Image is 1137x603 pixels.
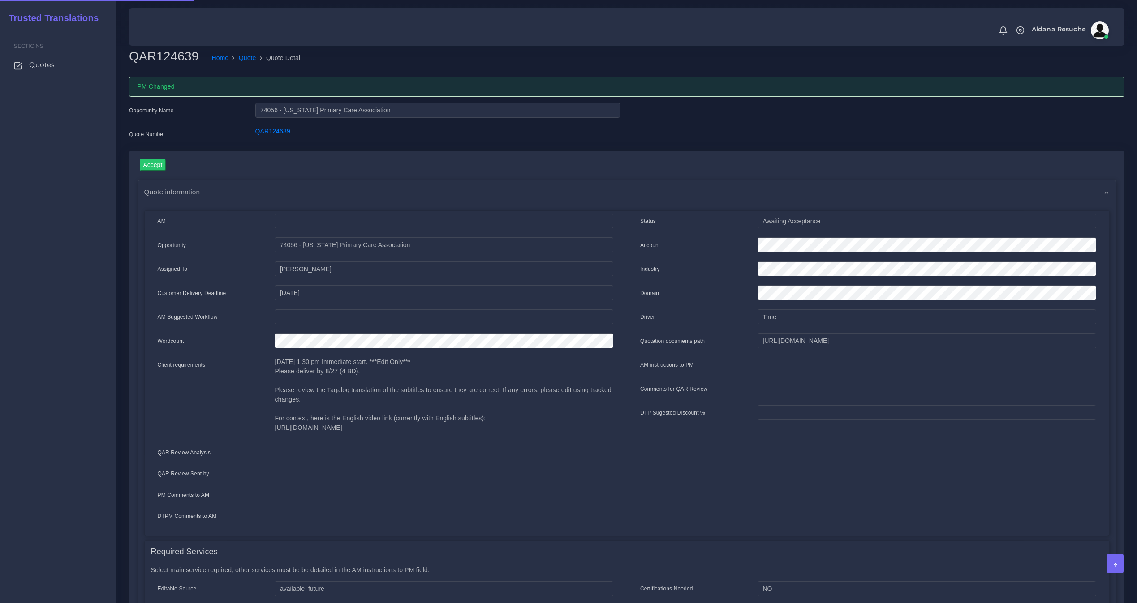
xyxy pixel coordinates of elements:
label: Client requirements [158,361,206,369]
label: QAR Review Sent by [158,470,209,478]
label: Wordcount [158,337,184,345]
a: QAR124639 [255,128,290,135]
li: Quote Detail [256,53,302,63]
input: Accept [140,159,166,171]
div: Quote information [138,180,1116,203]
label: Customer Delivery Deadline [158,289,226,297]
div: PM Changed [129,77,1124,97]
a: Home [211,53,228,63]
span: Quotes [29,60,55,70]
p: Select main service required, other services must be be detailed in the AM instructions to PM field. [151,565,1103,575]
label: AM [158,217,166,225]
label: Opportunity [158,241,186,249]
a: Aldana Resucheavatar [1027,21,1112,39]
label: QAR Review Analysis [158,449,211,457]
img: avatar [1091,21,1109,39]
label: Industry [640,265,660,273]
a: Quote [239,53,256,63]
label: Assigned To [158,265,188,273]
label: AM instructions to PM [640,361,694,369]
h2: Trusted Translations [2,13,99,23]
label: AM Suggested Workflow [158,313,218,321]
h2: QAR124639 [129,49,205,64]
label: Editable Source [158,585,197,593]
span: Aldana Resuche [1032,26,1086,32]
label: PM Comments to AM [158,491,210,499]
span: Quote information [144,187,200,197]
h4: Required Services [151,547,218,557]
label: Domain [640,289,659,297]
label: Driver [640,313,655,321]
label: DTPM Comments to AM [158,512,217,520]
label: Status [640,217,656,225]
label: Comments for QAR Review [640,385,707,393]
p: [DATE] 1:30 pm Immediate start. ***Edit Only*** Please deliver by 8/27 (4 BD). Please review the ... [275,357,613,432]
label: Quotation documents path [640,337,705,345]
label: Certifications Needed [640,585,693,593]
input: pm [275,261,613,277]
label: Account [640,241,660,249]
a: Trusted Translations [2,11,99,26]
label: DTP Sugested Discount % [640,409,705,417]
label: Opportunity Name [129,107,174,115]
a: Quotes [7,56,110,74]
span: Sections [14,43,43,49]
label: Quote Number [129,130,165,138]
